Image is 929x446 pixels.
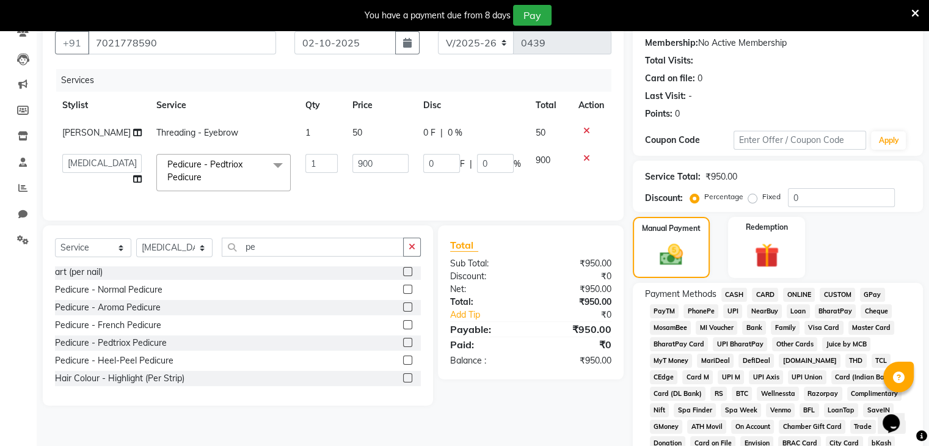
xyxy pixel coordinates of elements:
div: ₹950.00 [531,354,621,367]
span: CUSTOM [820,288,855,302]
div: Total: [441,296,531,309]
span: Threading - Eyebrow [156,127,238,138]
div: ₹950.00 [531,296,621,309]
span: GMoney [650,420,683,434]
span: F [460,158,465,170]
span: LoanTap [824,403,859,417]
img: _cash.svg [652,241,690,268]
div: Services [56,69,621,92]
div: Discount: [441,270,531,283]
span: Payment Methods [645,288,716,301]
span: [PERSON_NAME] [62,127,131,138]
div: Last Visit: [645,90,686,103]
span: PayTM [650,304,679,318]
span: | [440,126,443,139]
span: Family [771,321,800,335]
div: ₹950.00 [531,283,621,296]
span: Juice by MCB [822,337,870,351]
div: Payable: [441,322,531,337]
button: +91 [55,31,89,54]
label: Redemption [746,222,788,233]
span: 50 [536,127,545,138]
span: Cheque [861,304,892,318]
span: Card (Indian Bank) [831,370,898,384]
span: 0 % [448,126,462,139]
span: Total [450,239,478,252]
span: Spa Week [721,403,761,417]
div: Points: [645,108,672,120]
span: UPI BharatPay [713,337,767,351]
div: Coupon Code [645,134,734,147]
span: Card (DL Bank) [650,387,706,401]
button: Pay [513,5,552,26]
div: Pedicure - Heel-Peel Pedicure [55,354,173,367]
th: Action [571,92,611,119]
th: Stylist [55,92,149,119]
span: Visa Card [804,321,843,335]
span: CASH [721,288,748,302]
span: 0 F [423,126,435,139]
span: ATH Movil [687,420,726,434]
span: Master Card [848,321,895,335]
span: ONLINE [783,288,815,302]
input: Search or Scan [222,238,404,257]
div: 0 [675,108,680,120]
div: Total Visits: [645,54,693,67]
div: Sub Total: [441,257,531,270]
a: Add Tip [441,309,545,321]
input: Search by Name/Mobile/Email/Code [88,31,276,54]
div: Pedicure - Aroma Pedicure [55,301,161,314]
div: Balance : [441,354,531,367]
span: MyT Money [650,354,693,368]
th: Total [528,92,571,119]
div: No Active Membership [645,37,911,49]
div: You have a payment due from 8 days [365,9,511,22]
div: Net: [441,283,531,296]
span: PhonePe [683,304,718,318]
div: ₹950.00 [531,322,621,337]
div: ₹950.00 [705,170,737,183]
img: _gift.svg [747,240,787,271]
label: Manual Payment [642,223,701,234]
span: 50 [352,127,362,138]
span: BharatPay [815,304,856,318]
label: Fixed [762,191,781,202]
span: % [514,158,521,170]
span: Wellnessta [757,387,799,401]
th: Price [345,92,416,119]
th: Service [149,92,298,119]
span: UPI [723,304,742,318]
span: Card M [682,370,713,384]
span: UPI M [718,370,744,384]
span: UPI Axis [749,370,783,384]
span: Chamber Gift Card [779,420,845,434]
div: Membership: [645,37,698,49]
span: THD [845,354,867,368]
div: ₹0 [531,270,621,283]
span: NearBuy [747,304,782,318]
span: | [470,158,472,170]
input: Enter Offer / Coupon Code [734,131,867,150]
th: Qty [298,92,346,119]
div: ₹0 [545,309,620,321]
span: UPI Union [788,370,826,384]
span: Loan [787,304,810,318]
div: ₹950.00 [531,257,621,270]
div: Pedicure - Pedtriox Pedicure [55,337,167,349]
div: Pedicure - French Pedicure [55,319,161,332]
span: MariDeal [697,354,734,368]
span: Bank [742,321,766,335]
span: CARD [752,288,778,302]
div: ₹0 [531,337,621,352]
span: BharatPay Card [650,337,709,351]
div: Pedicure - Normal Pedicure [55,283,162,296]
span: BTC [732,387,752,401]
span: Complimentary [847,387,902,401]
span: Razorpay [804,387,842,401]
span: DefiDeal [738,354,774,368]
span: MI Voucher [696,321,737,335]
span: Trade [850,420,876,434]
iframe: chat widget [878,397,917,434]
div: Discount: [645,192,683,205]
div: 0 [698,72,702,85]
